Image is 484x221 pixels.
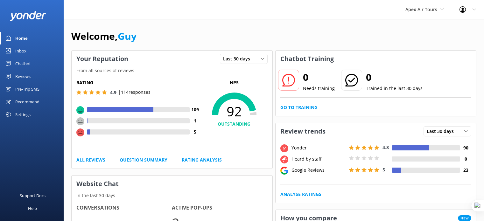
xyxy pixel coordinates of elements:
p: | 114 responses [118,89,151,96]
span: New [458,215,471,221]
span: Apex Air Tours [405,6,437,12]
span: 4.8 [382,144,389,150]
span: Last 30 days [223,55,254,62]
div: Pre-Trip SMS [15,83,39,95]
h4: Active Pop-ups [172,204,267,212]
h3: Your Reputation [72,51,133,67]
a: All Reviews [76,156,105,163]
div: Chatbot [15,57,31,70]
h3: Chatbot Training [276,51,339,67]
p: From all sources of reviews [72,67,272,74]
a: Go to Training [280,104,318,111]
h2: 0 [366,70,423,85]
div: Reviews [15,70,31,83]
span: 5 [382,167,385,173]
h4: 5 [190,128,201,135]
span: 92 [201,103,268,119]
div: Help [28,202,37,215]
img: yonder-white-logo.png [10,11,46,21]
div: Support Docs [20,189,46,202]
a: Question Summary [120,156,167,163]
a: Rating Analysis [182,156,222,163]
h4: 109 [190,106,201,113]
a: Guy [118,30,137,43]
div: Inbox [15,45,26,57]
span: 4.9 [110,89,116,95]
p: NPS [201,79,268,86]
p: In the last 30 days [72,192,272,199]
h4: 0 [460,155,471,162]
h4: Conversations [76,204,172,212]
h1: Welcome, [71,29,137,44]
a: Analyse Ratings [280,191,321,198]
h3: Review trends [276,123,330,140]
div: Yonder [290,144,347,151]
p: Trained in the last 30 days [366,85,423,92]
div: Recommend [15,95,39,108]
h3: Website Chat [72,176,272,192]
div: Home [15,32,28,45]
h4: 23 [460,167,471,174]
h2: 0 [303,70,335,85]
div: Settings [15,108,31,121]
div: Heard by staff [290,155,347,162]
p: Needs training [303,85,335,92]
span: Last 30 days [427,128,458,135]
h4: OUTSTANDING [201,121,268,128]
h4: 1 [190,117,201,124]
h4: 90 [460,144,471,151]
h5: Rating [76,79,201,86]
div: Google Reviews [290,167,347,174]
